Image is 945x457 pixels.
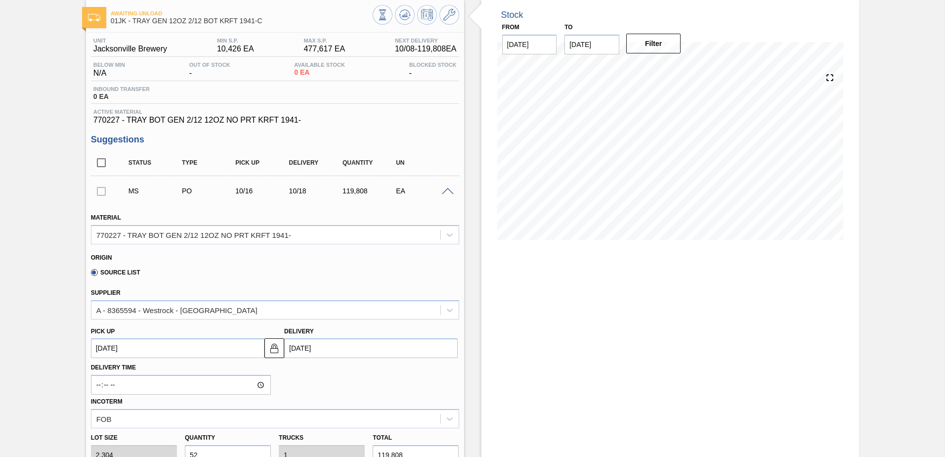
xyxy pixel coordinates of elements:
[501,10,523,20] div: Stock
[564,35,619,54] input: mm/dd/yyyy
[502,35,557,54] input: mm/dd/yyyy
[303,38,345,44] span: MAX S.P.
[373,5,392,25] button: Stocks Overview
[93,86,150,92] span: Inbound Transfer
[294,69,345,76] span: 0 EA
[91,254,112,261] label: Origin
[393,187,453,195] div: EA
[91,214,121,221] label: Material
[93,38,167,44] span: Unit
[395,5,415,25] button: Update Chart
[96,230,291,239] div: 770227 - TRAY BOT GEN 2/12 12OZ NO PRT KRFT 1941-
[233,159,293,166] div: Pick up
[179,187,239,195] div: Purchase order
[126,159,186,166] div: Status
[417,5,437,25] button: Schedule Inventory
[284,338,458,358] input: mm/dd/yyyy
[187,62,233,78] div: -
[217,45,254,53] span: 10,426 EA
[502,24,519,31] label: From
[294,62,345,68] span: Available Stock
[126,187,186,195] div: Manual Suggestion
[96,414,112,423] div: FOB
[409,62,457,68] span: Blocked Stock
[93,62,125,68] span: Below Min
[284,328,314,335] label: Delivery
[393,159,453,166] div: UN
[279,434,303,441] label: Trucks
[111,10,373,16] span: Awaiting Unload
[91,338,264,358] input: mm/dd/yyyy
[564,24,572,31] label: to
[287,159,346,166] div: Delivery
[91,398,123,405] label: Incoterm
[373,434,392,441] label: Total
[340,187,400,195] div: 119,808
[93,93,150,100] span: 0 EA
[264,338,284,358] button: locked
[233,187,293,195] div: 10/16/2025
[395,45,457,53] span: 10/08 - 119,808 EA
[91,361,271,375] label: Delivery Time
[93,116,457,125] span: 770227 - TRAY BOT GEN 2/12 12OZ NO PRT KRFT 1941-
[185,434,215,441] label: Quantity
[303,45,345,53] span: 477,617 EA
[91,289,121,296] label: Supplier
[91,135,459,145] h3: Suggestions
[340,159,400,166] div: Quantity
[179,159,239,166] div: Type
[96,306,258,314] div: A - 8365594 - Westrock - [GEOGRAPHIC_DATA]
[88,14,100,21] img: Ícone
[93,109,457,115] span: Active Material
[287,187,346,195] div: 10/18/2025
[395,38,457,44] span: Next Delivery
[189,62,230,68] span: Out Of Stock
[111,17,373,25] span: 01JK - TRAY GEN 12OZ 2/12 BOT KRFT 1941-C
[93,45,167,53] span: Jacksonville Brewery
[626,34,681,53] button: Filter
[217,38,254,44] span: MIN S.P.
[439,5,459,25] button: Go to Master Data / General
[91,269,140,276] label: Source List
[268,342,280,354] img: locked
[91,62,128,78] div: N/A
[407,62,459,78] div: -
[91,328,115,335] label: Pick up
[91,431,177,445] label: Lot size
